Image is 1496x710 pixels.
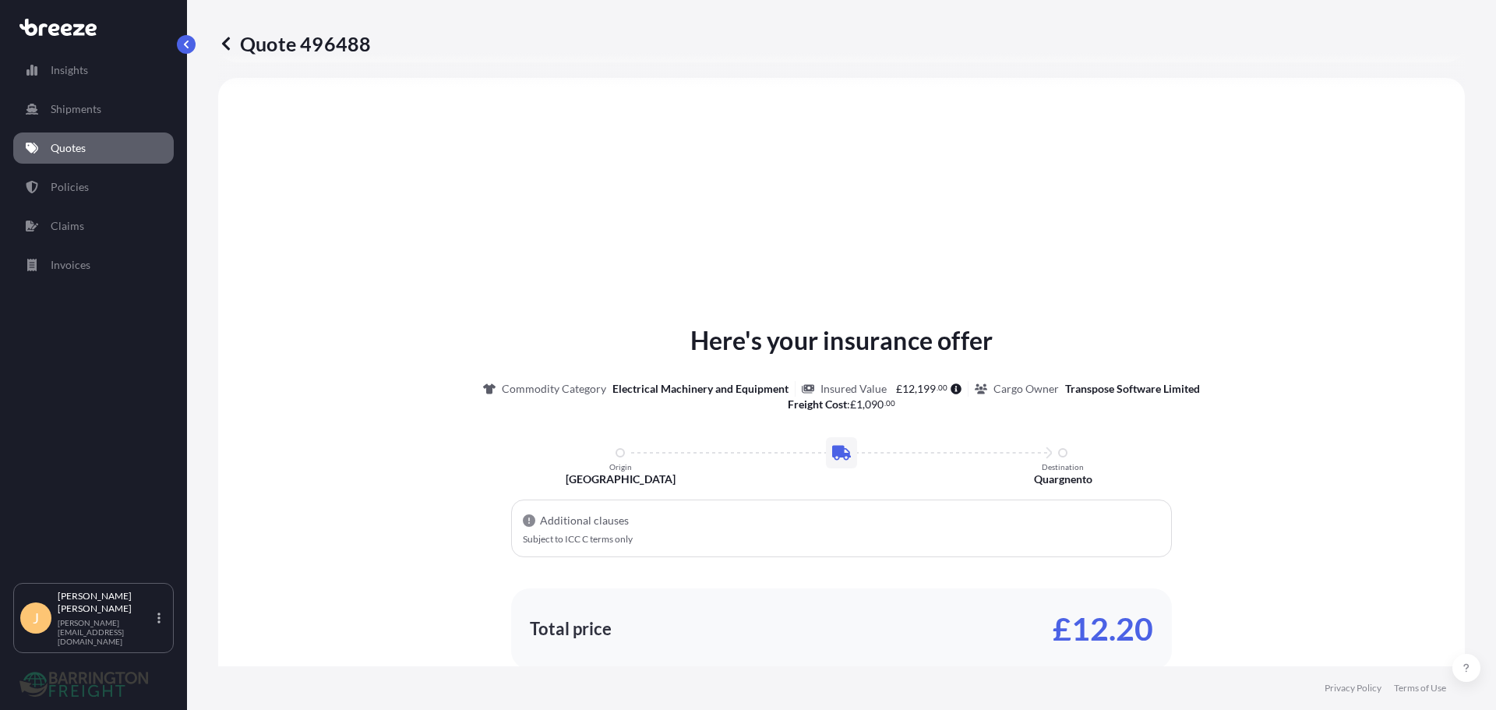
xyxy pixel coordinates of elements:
a: Terms of Use [1394,682,1446,694]
p: : [788,397,896,412]
p: Transpose Software Limited [1065,381,1200,397]
p: [PERSON_NAME] [PERSON_NAME] [58,590,154,615]
span: 12 [902,383,915,394]
a: Claims [13,210,174,242]
b: Freight Cost [788,397,847,411]
p: Insights [51,62,88,78]
p: Origin [609,462,632,472]
p: Subject to ICC C terms only [523,535,1160,544]
span: 090 [865,399,884,410]
p: Insured Value [820,381,887,397]
span: 199 [917,383,936,394]
span: . [937,385,938,390]
p: Quote 496488 [218,31,371,56]
span: , [863,399,865,410]
p: [GEOGRAPHIC_DATA] [566,472,676,487]
span: 00 [938,385,947,390]
p: Claims [51,218,84,234]
span: . [884,401,886,406]
p: Electrical Machinery and Equipment [612,381,789,397]
p: Shipments [51,101,101,117]
p: Cargo Owner [993,381,1059,397]
img: organization-logo [19,672,148,697]
p: Invoices [51,257,90,273]
span: J [33,610,39,626]
p: £12.20 [1053,616,1153,641]
span: 1 [856,399,863,410]
p: Quargnento [1034,472,1092,487]
p: Quotes [51,140,86,156]
span: , [915,383,917,394]
a: Privacy Policy [1325,682,1381,694]
a: Quotes [13,132,174,164]
p: Additional clauses [540,513,629,528]
p: [PERSON_NAME][EMAIL_ADDRESS][DOMAIN_NAME] [58,618,154,646]
span: £ [896,383,902,394]
a: Policies [13,171,174,203]
a: Invoices [13,249,174,281]
span: 00 [886,401,895,406]
a: Insights [13,55,174,86]
span: £ [850,399,856,410]
p: Destination [1042,462,1084,472]
p: Total price [530,621,612,637]
p: Here's your insurance offer [690,322,993,359]
p: Commodity Category [502,381,606,397]
a: Shipments [13,94,174,125]
p: Policies [51,179,89,195]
